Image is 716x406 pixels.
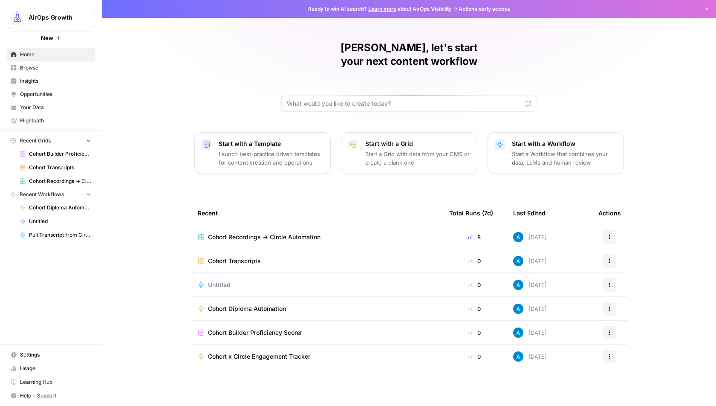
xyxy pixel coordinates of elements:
[7,375,95,389] a: Learning Hub
[10,10,25,25] img: AirOps Growth Logo
[20,191,64,198] span: Recent Workflows
[198,352,436,361] a: Cohort x Circle Engagement Tracker
[29,164,91,171] span: Cohort Transcripts
[513,328,547,338] div: [DATE]
[208,352,310,361] span: Cohort x Circle Engagement Tracker
[29,177,91,185] span: Cohort Recordings -> Circle Automation
[29,150,91,158] span: Cohort Builder Proficiency Scorer
[198,281,436,289] a: Untitled
[7,114,95,128] a: Flightpath
[198,233,436,241] a: Cohort Recordings -> Circle Automation
[365,139,470,148] p: Start with a Grid
[513,351,523,362] img: o3cqybgnmipr355j8nz4zpq1mc6x
[7,61,95,75] a: Browse
[20,77,91,85] span: Insights
[7,74,95,88] a: Insights
[20,378,91,386] span: Learning Hub
[7,389,95,403] button: Help + Support
[20,51,91,58] span: Home
[287,99,521,108] input: What would you like to create today?
[198,304,436,313] a: Cohort Diploma Automation
[512,139,617,148] p: Start with a Workflow
[198,328,436,337] a: Cohort Builder Proficiency Scorer
[308,5,452,13] span: Ready to win AI search? about AirOps Visibility
[208,304,286,313] span: Cohort Diploma Automation
[41,34,53,42] span: New
[7,87,95,101] a: Opportunities
[513,256,523,266] img: o3cqybgnmipr355j8nz4zpq1mc6x
[513,304,523,314] img: o3cqybgnmipr355j8nz4zpq1mc6x
[208,281,231,289] span: Untitled
[449,233,499,241] div: 8
[513,201,546,225] div: Last Edited
[208,328,302,337] span: Cohort Builder Proficiency Scorer
[20,104,91,111] span: Your Data
[219,150,323,167] p: Launch best-practice driven templates for content creation and operations
[20,137,51,145] span: Recent Grids
[29,217,91,225] span: Untitled
[16,201,95,215] a: Cohort Diploma Automation
[219,139,323,148] p: Start with a Template
[16,228,95,242] a: Pull Transcript from Circle
[488,132,624,174] button: Start with a WorkflowStart a Workflow that combines your data, LLMs and human review
[365,150,470,167] p: Start a Grid with data from your CMS or create a blank one
[20,64,91,72] span: Browse
[513,304,547,314] div: [DATE]
[598,201,621,225] div: Actions
[198,201,436,225] div: Recent
[208,233,320,241] span: Cohort Recordings -> Circle Automation
[29,13,80,22] span: AirOps Growth
[449,304,499,313] div: 0
[513,232,523,242] img: o3cqybgnmipr355j8nz4zpq1mc6x
[7,48,95,61] a: Home
[513,351,547,362] div: [DATE]
[449,328,499,337] div: 0
[7,7,95,28] button: Workspace: AirOps Growth
[449,201,493,225] div: Total Runs (7d)
[7,348,95,362] a: Settings
[20,392,91,400] span: Help + Support
[7,362,95,375] a: Usage
[513,256,547,266] div: [DATE]
[7,101,95,114] a: Your Data
[449,281,499,289] div: 0
[513,328,523,338] img: o3cqybgnmipr355j8nz4zpq1mc6x
[459,5,510,13] span: Actions early access
[198,257,436,265] a: Cohort Transcripts
[7,188,95,201] button: Recent Workflows
[29,204,91,212] span: Cohort Diploma Automation
[7,134,95,147] button: Recent Grids
[208,257,261,265] span: Cohort Transcripts
[29,231,91,239] span: Pull Transcript from Circle
[16,215,95,228] a: Untitled
[7,32,95,44] button: New
[20,90,91,98] span: Opportunities
[513,280,547,290] div: [DATE]
[16,161,95,174] a: Cohort Transcripts
[449,352,499,361] div: 0
[513,232,547,242] div: [DATE]
[341,132,477,174] button: Start with a GridStart a Grid with data from your CMS or create a blank one
[512,150,617,167] p: Start a Workflow that combines your data, LLMs and human review
[20,351,91,359] span: Settings
[368,6,396,12] a: Learn more
[20,117,91,125] span: Flightpath
[16,174,95,188] a: Cohort Recordings -> Circle Automation
[16,147,95,161] a: Cohort Builder Proficiency Scorer
[20,365,91,372] span: Usage
[513,280,523,290] img: o3cqybgnmipr355j8nz4zpq1mc6x
[194,132,331,174] button: Start with a TemplateLaunch best-practice driven templates for content creation and operations
[449,257,499,265] div: 0
[281,41,537,68] h1: [PERSON_NAME], let's start your next content workflow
